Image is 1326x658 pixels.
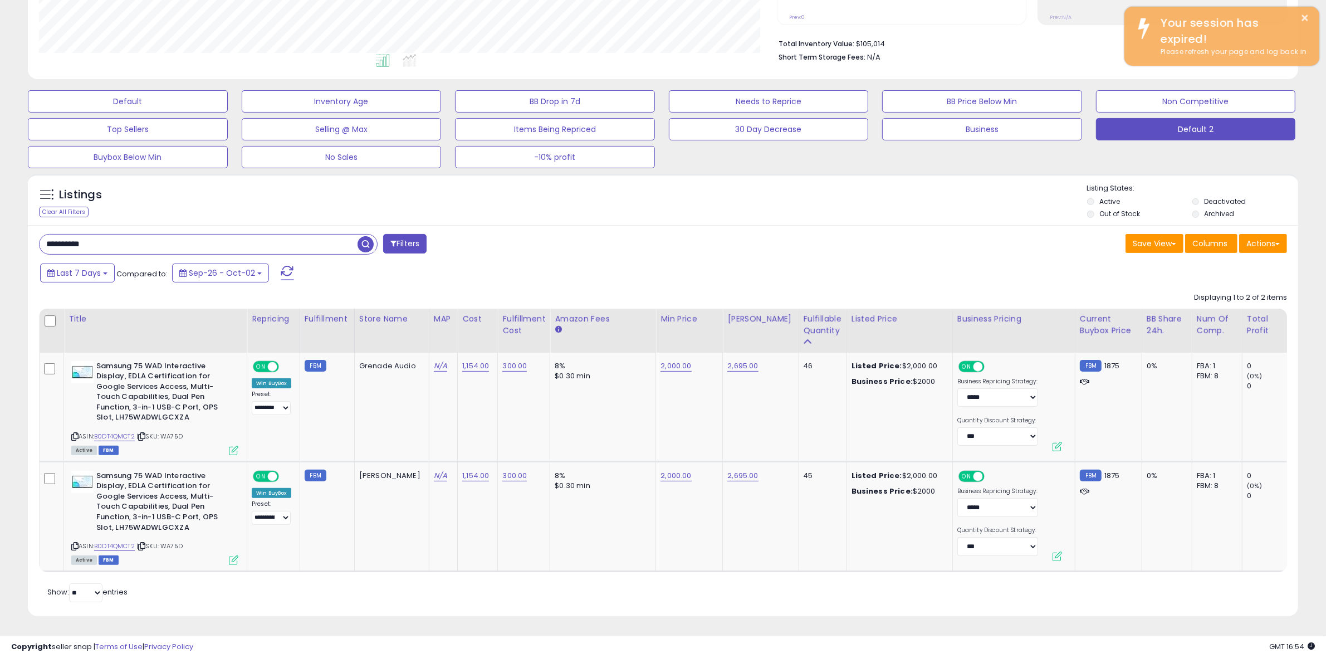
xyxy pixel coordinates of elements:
div: $0.30 min [555,371,647,381]
label: Out of Stock [1099,209,1140,218]
label: Quantity Discount Strategy: [957,417,1038,425]
div: FBA: 1 [1197,361,1234,371]
a: 2,695.00 [727,360,758,372]
div: Title [68,313,242,325]
b: Samsung 75 WAD Interactive Display, EDLA Certification for Google Services Access, Multi-Touch Ca... [96,471,232,535]
button: Top Sellers [28,118,228,140]
span: ON [254,471,268,481]
label: Archived [1205,209,1235,218]
b: Listed Price: [852,470,902,481]
a: N/A [434,360,447,372]
div: 8% [555,471,647,481]
a: B0DT4QMCT2 [94,432,135,441]
div: 8% [555,361,647,371]
span: OFF [277,362,295,371]
a: B0DT4QMCT2 [94,542,135,551]
span: ON [254,362,268,371]
span: Compared to: [116,269,168,279]
h5: Listings [59,187,102,203]
label: Deactivated [1205,197,1246,206]
span: ON [960,362,973,371]
a: 300.00 [502,360,527,372]
div: 0% [1147,471,1183,481]
b: Samsung 75 WAD Interactive Display, EDLA Certification for Google Services Access, Multi-Touch Ca... [96,361,232,426]
span: All listings currently available for purchase on Amazon [71,555,97,565]
div: Repricing [252,313,295,325]
span: 2025-10-12 16:54 GMT [1269,641,1315,652]
small: FBM [305,470,326,481]
span: OFF [277,471,295,481]
div: 0 [1247,361,1292,371]
button: Sep-26 - Oct-02 [172,264,269,282]
button: Default [28,90,228,113]
div: Min Price [660,313,718,325]
div: Please refresh your page and log back in [1152,47,1311,57]
div: $2000 [852,486,944,496]
span: OFF [983,362,1001,371]
button: Business [882,118,1082,140]
div: [PERSON_NAME] [359,471,420,481]
p: Listing States: [1087,183,1298,194]
div: Clear All Filters [39,207,89,217]
div: 45 [804,471,838,481]
div: Fulfillable Quantity [804,313,842,337]
div: Grenade Audio [359,361,420,371]
div: 0% [1147,361,1183,371]
small: Prev: N/A [1050,14,1071,21]
span: Columns [1192,238,1227,249]
small: FBM [305,360,326,372]
span: OFF [983,471,1001,481]
span: All listings currently available for purchase on Amazon [71,446,97,455]
span: FBM [99,446,119,455]
div: Fulfillment Cost [502,313,545,337]
button: BB Drop in 7d [455,90,655,113]
a: 2,000.00 [660,470,691,481]
b: Business Price: [852,486,913,496]
button: Non Competitive [1096,90,1296,113]
button: Inventory Age [242,90,442,113]
div: Fulfillment [305,313,350,325]
a: 1,154.00 [462,470,489,481]
div: Store Name [359,313,424,325]
div: $2,000.00 [852,361,944,371]
small: FBM [1080,470,1102,481]
small: (0%) [1247,481,1263,490]
small: Amazon Fees. [555,325,561,335]
div: Win BuyBox [252,488,291,498]
div: ASIN: [71,471,238,564]
div: FBM: 8 [1197,481,1234,491]
b: Short Term Storage Fees: [779,52,865,62]
button: Items Being Repriced [455,118,655,140]
a: 2,000.00 [660,360,691,372]
a: Privacy Policy [144,641,193,652]
label: Quantity Discount Strategy: [957,527,1038,534]
button: Last 7 Days [40,264,115,282]
div: ASIN: [71,361,238,454]
b: Total Inventory Value: [779,39,854,48]
div: Displaying 1 to 2 of 2 items [1194,293,1287,303]
button: Filters [383,234,427,254]
button: Actions [1239,234,1287,253]
b: Business Price: [852,376,913,387]
a: N/A [434,470,447,481]
button: × [1301,11,1310,25]
img: 41cczJ33FSL._SL40_.jpg [71,471,94,493]
span: N/A [867,52,880,62]
label: Business Repricing Strategy: [957,488,1038,495]
span: | SKU: WA75D [136,432,183,441]
button: No Sales [242,146,442,168]
label: Business Repricing Strategy: [957,378,1038,386]
div: 0 [1247,381,1292,391]
div: seller snap | | [11,642,193,652]
a: 1,154.00 [462,360,489,372]
span: 1875 [1104,470,1120,481]
a: Terms of Use [95,641,143,652]
button: Save View [1126,234,1183,253]
div: Cost [462,313,493,325]
button: Selling @ Max [242,118,442,140]
div: Current Buybox Price [1080,313,1137,337]
span: Sep-26 - Oct-02 [189,267,255,279]
a: 2,695.00 [727,470,758,481]
img: 41cczJ33FSL._SL40_.jpg [71,361,94,383]
div: Win BuyBox [252,378,291,388]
